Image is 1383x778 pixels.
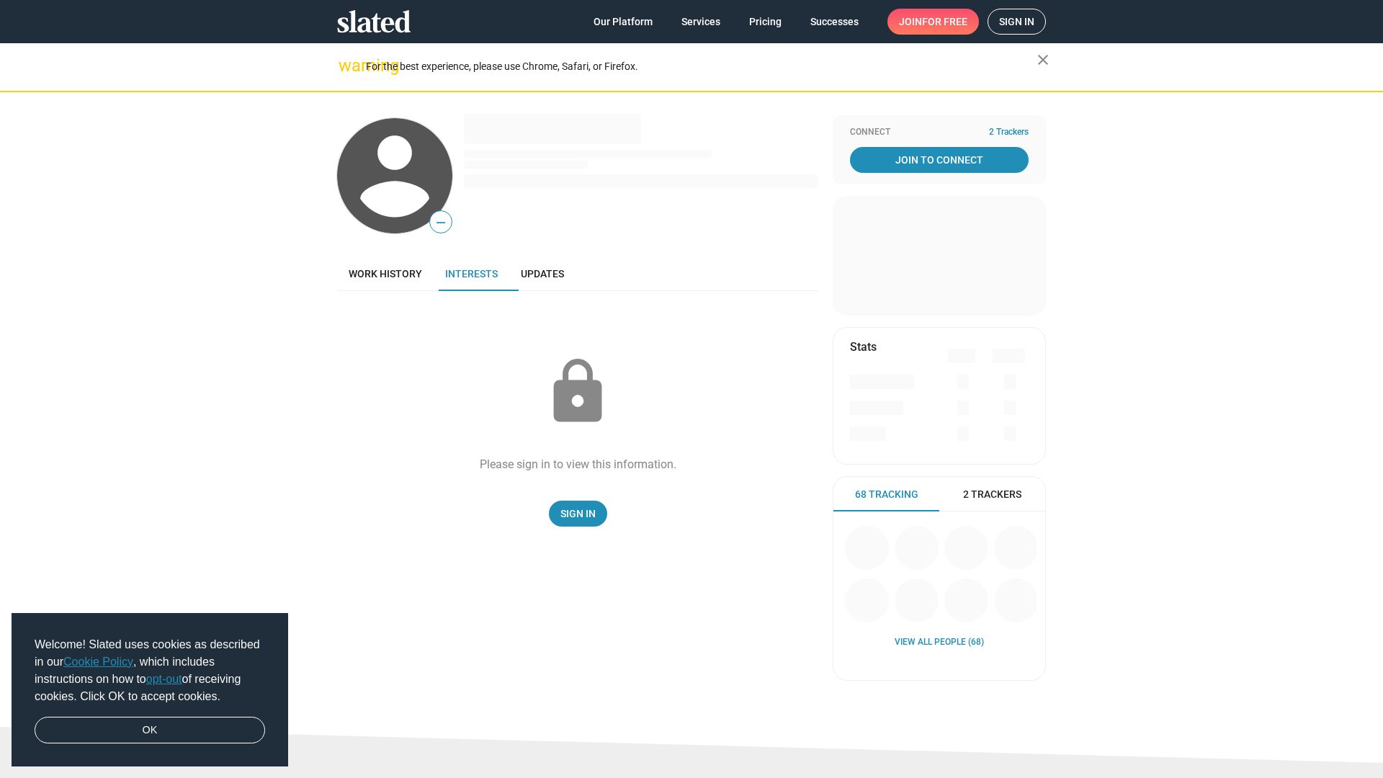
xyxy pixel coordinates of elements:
span: Sign In [560,501,596,527]
span: Updates [521,268,564,280]
div: Please sign in to view this information. [480,457,676,472]
a: Sign In [549,501,607,527]
a: Pricing [738,9,793,35]
a: Our Platform [582,9,664,35]
span: Pricing [749,9,782,35]
mat-icon: close [1034,51,1052,68]
span: for free [922,9,967,35]
a: Interests [434,256,509,291]
span: Work history [349,268,422,280]
span: 68 Tracking [855,488,918,501]
span: Welcome! Slated uses cookies as described in our , which includes instructions on how to of recei... [35,636,265,705]
a: Sign in [988,9,1046,35]
a: Successes [799,9,870,35]
a: Cookie Policy [63,656,133,668]
mat-icon: lock [542,356,614,428]
a: Services [670,9,732,35]
span: 2 Trackers [963,488,1021,501]
span: Join [899,9,967,35]
a: View all People (68) [895,637,984,648]
a: dismiss cookie message [35,717,265,744]
div: For the best experience, please use Chrome, Safari, or Firefox. [366,57,1037,76]
a: Joinfor free [887,9,979,35]
span: 2 Trackers [989,127,1029,138]
a: Join To Connect [850,147,1029,173]
a: Updates [509,256,576,291]
span: Services [681,9,720,35]
span: Interests [445,268,498,280]
span: Our Platform [594,9,653,35]
mat-card-title: Stats [850,339,877,354]
span: Sign in [999,9,1034,34]
a: opt-out [146,673,182,685]
mat-icon: warning [339,57,356,74]
span: — [430,213,452,232]
div: Connect [850,127,1029,138]
div: cookieconsent [12,613,288,767]
span: Join To Connect [853,147,1026,173]
a: Work history [337,256,434,291]
span: Successes [810,9,859,35]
